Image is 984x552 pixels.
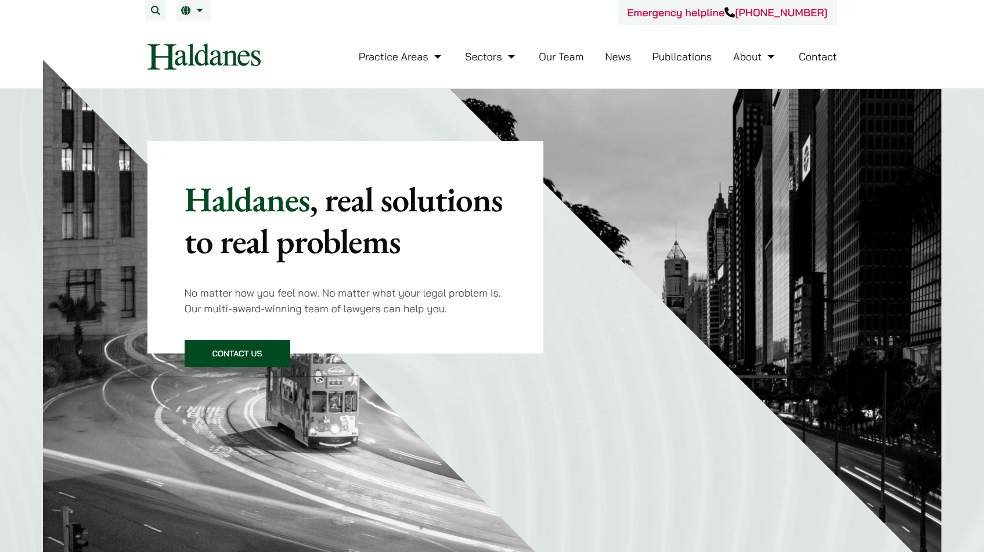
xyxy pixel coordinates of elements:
a: Emergency helpline[PHONE_NUMBER] [627,6,827,19]
a: EN [181,6,206,15]
a: Practice Areas [359,50,444,63]
a: About [733,50,777,63]
a: Contact Us [185,340,290,367]
a: Our Team [539,50,583,63]
p: Haldanes [185,178,507,262]
mark: , real solutions to real problems [185,176,503,264]
a: News [605,50,631,63]
a: Sectors [465,50,517,63]
p: No matter how you feel now. No matter what your legal problem is. Our multi-award-winning team of... [185,285,507,316]
a: Contact [799,50,837,63]
a: Publications [653,50,712,63]
img: Logo of Haldanes [147,44,261,70]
